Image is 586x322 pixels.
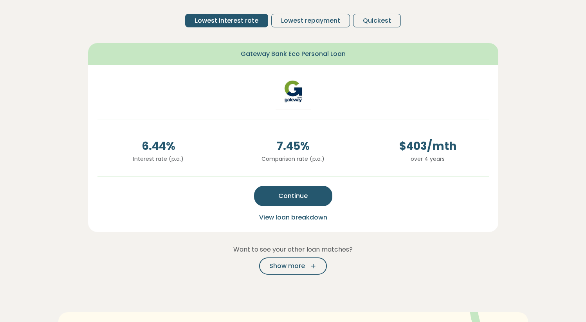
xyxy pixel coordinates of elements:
[254,186,332,206] button: Continue
[271,14,350,27] button: Lowest repayment
[195,16,258,25] span: Lowest interest rate
[257,212,330,223] button: View loan breakdown
[88,245,498,255] p: Want to see your other loan matches?
[232,155,354,163] p: Comparison rate (p.a.)
[367,155,489,163] p: over 4 years
[185,14,268,27] button: Lowest interest rate
[269,261,305,271] span: Show more
[97,155,220,163] p: Interest rate (p.a.)
[241,49,346,59] span: Gateway Bank Eco Personal Loan
[278,191,308,201] span: Continue
[363,16,391,25] span: Quickest
[367,138,489,155] span: $ 403 /mth
[97,138,220,155] span: 6.44 %
[258,74,328,110] img: gateway-bank logo
[259,213,327,222] span: View loan breakdown
[353,14,401,27] button: Quickest
[232,138,354,155] span: 7.45 %
[281,16,340,25] span: Lowest repayment
[259,257,327,275] button: Show more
